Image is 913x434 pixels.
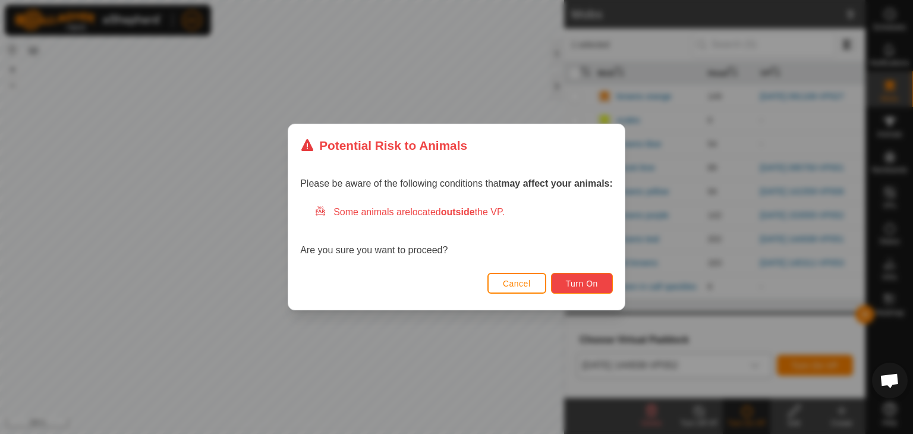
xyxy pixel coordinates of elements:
[300,178,613,188] span: Please be aware of the following conditions that
[503,279,531,288] span: Cancel
[487,273,546,294] button: Cancel
[501,178,613,188] strong: may affect your animals:
[300,136,467,155] div: Potential Risk to Animals
[551,273,613,294] button: Turn On
[300,205,613,257] div: Are you sure you want to proceed?
[410,207,505,217] span: located the VP.
[566,279,598,288] span: Turn On
[872,363,908,398] div: Open chat
[441,207,475,217] strong: outside
[314,205,613,219] div: Some animals are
